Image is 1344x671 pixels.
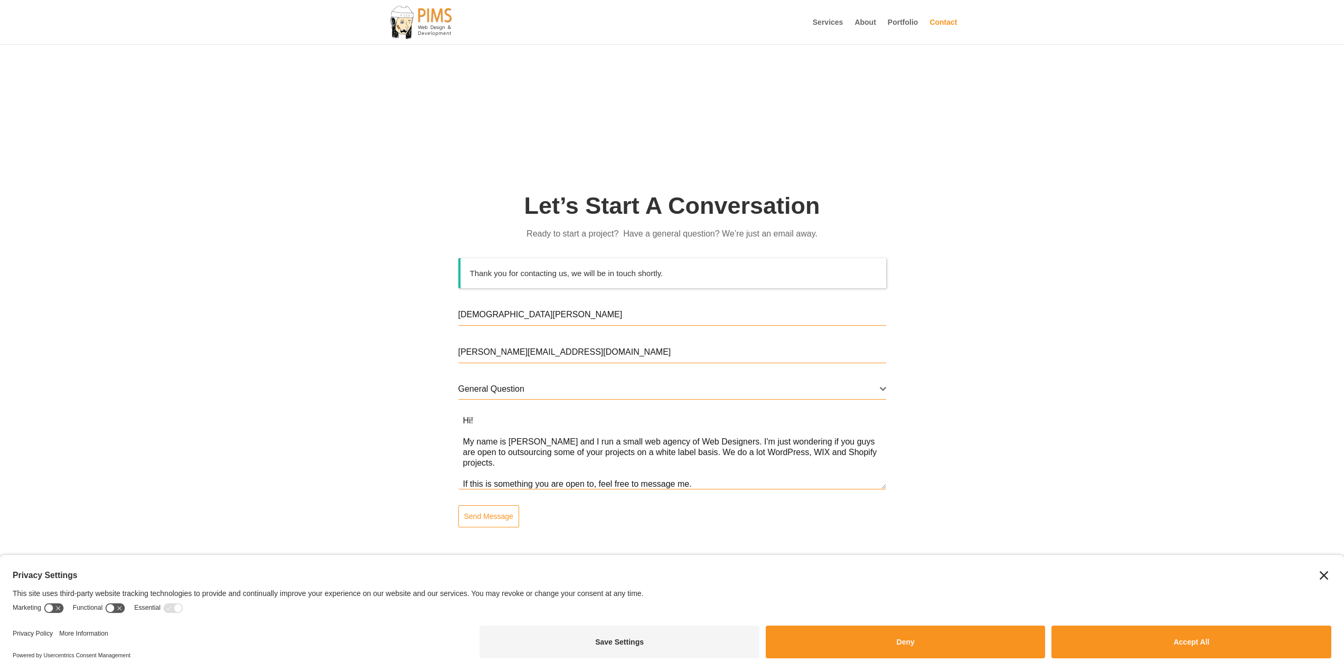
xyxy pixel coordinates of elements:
[464,511,513,522] span: Send Message
[458,304,886,326] input: * Name
[888,18,918,44] a: Portfolio
[458,505,519,527] button: Send Message
[854,18,876,44] a: About
[813,18,843,44] a: Services
[389,5,454,40] img: PIMS Web Design & Development LLC
[461,225,884,242] p: Ready to start a project? Have a general question? We’re just an email away.
[461,192,884,225] h2: Let’s Start A Conversation
[458,258,886,288] div: Thank you for contacting us, we will be in touch shortly.
[458,342,886,363] input: * Email Address
[929,18,957,44] a: Contact
[458,379,886,400] span: General Question
[458,379,880,399] span: General Question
